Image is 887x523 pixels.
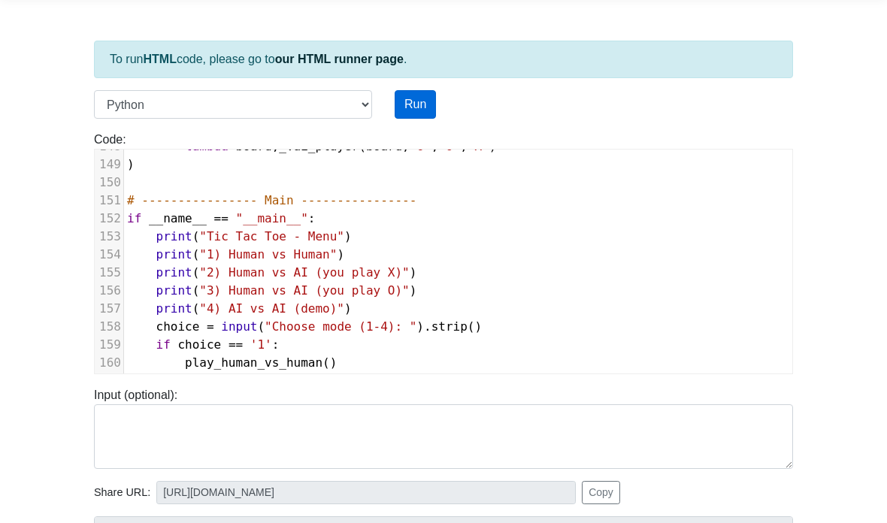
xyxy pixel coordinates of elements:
[156,337,171,352] span: if
[127,193,416,207] span: # ---------------- Main ----------------
[156,319,200,334] span: choice
[95,228,123,246] div: 153
[156,229,192,243] span: print
[214,211,229,225] span: ==
[83,131,804,374] div: Code:
[156,283,192,298] span: print
[95,372,123,390] div: 161
[395,90,436,119] button: Run
[127,283,416,298] span: ( )
[127,265,416,280] span: ( )
[207,319,214,334] span: =
[199,301,344,316] span: "4) AI vs AI (demo)"
[199,247,337,261] span: "1) Human vs Human"
[199,283,409,298] span: "3) Human vs AI (you play O)"
[143,53,176,65] strong: HTML
[127,355,337,370] span: ()
[95,336,123,354] div: 159
[127,301,352,316] span: ( )
[95,210,123,228] div: 152
[95,282,123,300] div: 156
[199,229,344,243] span: "Tic Tac Toe - Menu"
[156,481,576,504] input: No share available yet
[127,157,135,171] span: )
[221,319,257,334] span: input
[127,211,316,225] span: :
[185,355,322,370] span: play_human_vs_human
[199,265,409,280] span: "2) Human vs AI (you play X)"
[431,319,468,334] span: strip
[95,354,123,372] div: 160
[127,337,279,352] span: :
[95,264,123,282] div: 155
[265,319,416,334] span: "Choose mode (1-4): "
[83,386,804,469] div: Input (optional):
[94,485,150,501] span: Share URL:
[156,265,192,280] span: print
[95,318,123,336] div: 158
[127,229,352,243] span: ( )
[127,211,141,225] span: if
[95,174,123,192] div: 150
[582,481,620,504] button: Copy
[149,211,207,225] span: __name__
[127,247,344,261] span: ( )
[127,319,482,334] span: ( ). ()
[156,301,192,316] span: print
[95,300,123,318] div: 157
[229,337,243,352] span: ==
[95,192,123,210] div: 151
[250,337,272,352] span: '1'
[275,53,404,65] a: our HTML runner page
[236,211,308,225] span: "__main__"
[156,247,192,261] span: print
[95,246,123,264] div: 154
[94,41,793,78] div: To run code, please go to .
[95,156,123,174] div: 149
[177,337,221,352] span: choice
